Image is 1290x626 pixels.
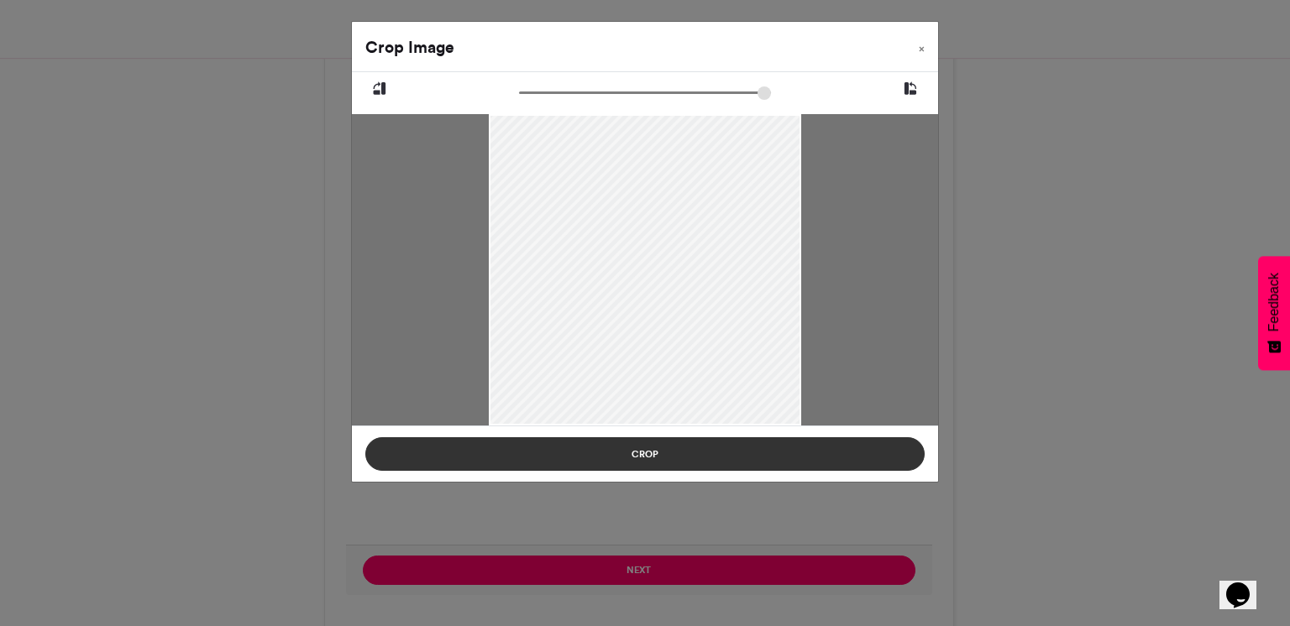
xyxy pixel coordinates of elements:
iframe: chat widget [1219,559,1273,609]
button: Crop [365,437,925,471]
h4: Crop Image [365,35,454,60]
button: Feedback - Show survey [1258,256,1290,370]
button: Close [905,22,938,69]
span: Feedback [1266,273,1282,331]
span: × [919,44,925,54]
